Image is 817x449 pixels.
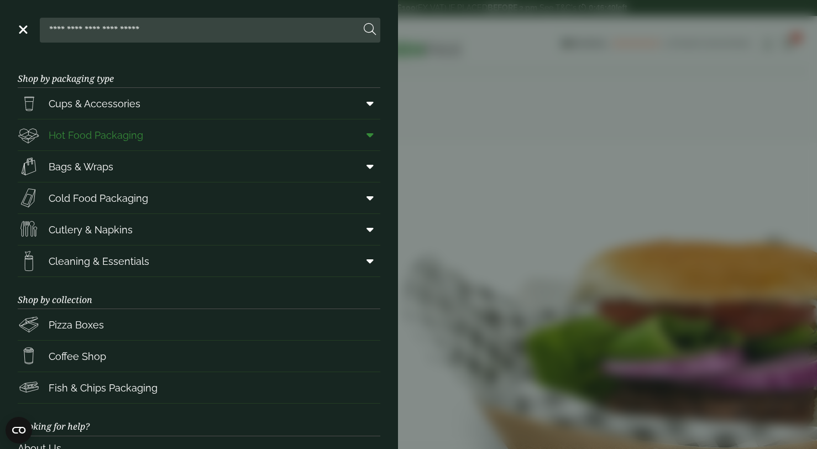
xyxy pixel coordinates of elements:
span: Cutlery & Napkins [49,222,133,237]
a: Cups & Accessories [18,88,380,119]
h3: Shop by collection [18,277,380,309]
span: Cleaning & Essentials [49,254,149,269]
img: Deli_box.svg [18,124,40,146]
a: Cleaning & Essentials [18,246,380,276]
span: Hot Food Packaging [49,128,143,143]
a: Cold Food Packaging [18,182,380,213]
img: open-wipe.svg [18,250,40,272]
a: Cutlery & Napkins [18,214,380,245]
img: Sandwich_box.svg [18,187,40,209]
img: FishNchip_box.svg [18,377,40,399]
span: Cups & Accessories [49,96,140,111]
a: Fish & Chips Packaging [18,372,380,403]
span: Fish & Chips Packaging [49,380,158,395]
span: Pizza Boxes [49,317,104,332]
h3: Looking for help? [18,404,380,436]
button: Open CMP widget [6,417,32,443]
img: PintNhalf_cup.svg [18,92,40,114]
a: Bags & Wraps [18,151,380,182]
img: HotDrink_paperCup.svg [18,345,40,367]
span: Cold Food Packaging [49,191,148,206]
span: Coffee Shop [49,349,106,364]
h3: Shop by packaging type [18,56,380,88]
img: Pizza_boxes.svg [18,314,40,336]
a: Pizza Boxes [18,309,380,340]
a: Hot Food Packaging [18,119,380,150]
a: Coffee Shop [18,341,380,372]
img: Cutlery.svg [18,218,40,241]
img: Paper_carriers.svg [18,155,40,177]
span: Bags & Wraps [49,159,113,174]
